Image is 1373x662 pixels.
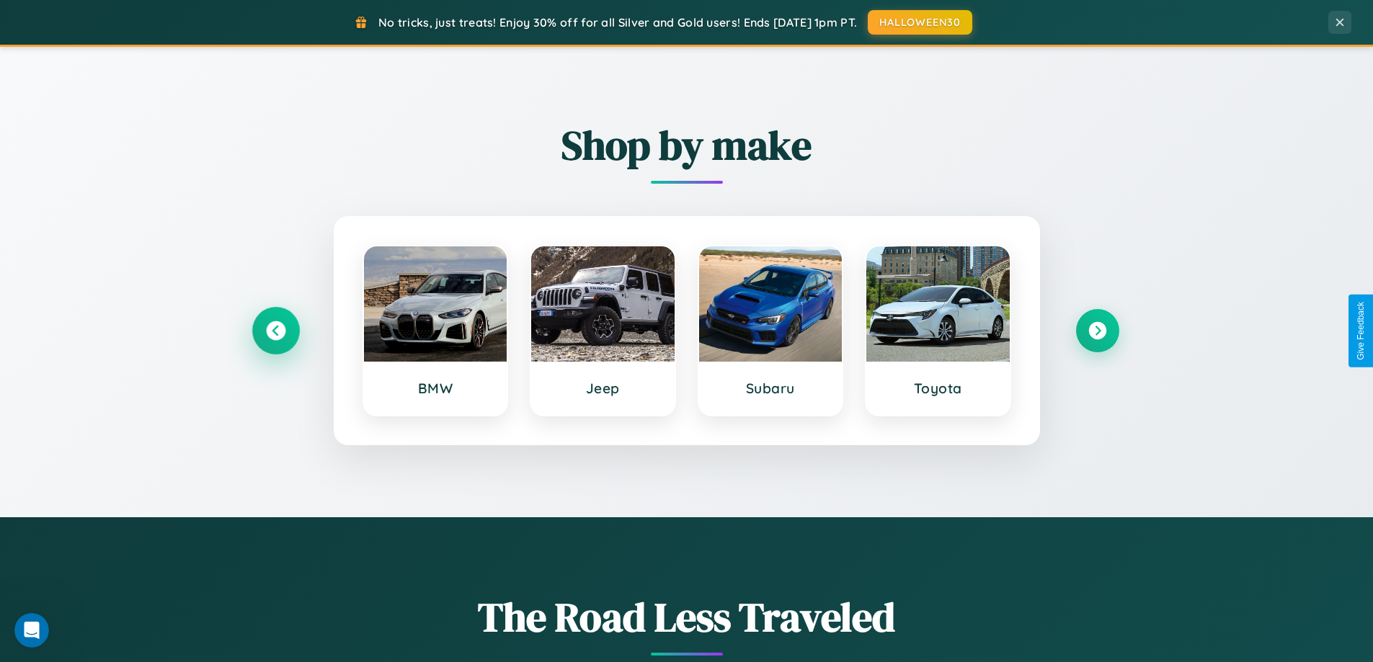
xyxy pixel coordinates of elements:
[378,380,493,397] h3: BMW
[868,10,972,35] button: HALLOWEEN30
[1356,302,1366,360] div: Give Feedback
[254,589,1119,645] h1: The Road Less Traveled
[254,117,1119,173] h2: Shop by make
[14,613,49,648] iframe: Intercom live chat
[881,380,995,397] h3: Toyota
[378,15,857,30] span: No tricks, just treats! Enjoy 30% off for all Silver and Gold users! Ends [DATE] 1pm PT.
[714,380,828,397] h3: Subaru
[546,380,660,397] h3: Jeep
